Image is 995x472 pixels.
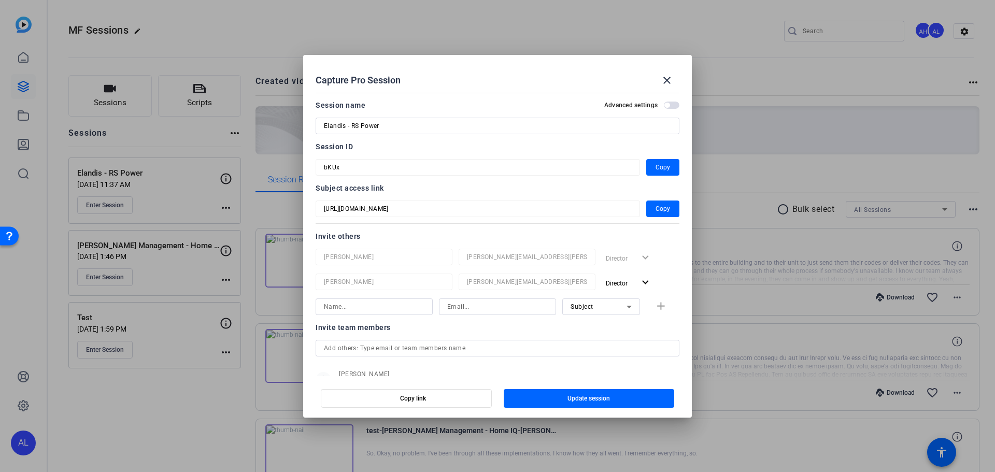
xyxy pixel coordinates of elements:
mat-icon: close [661,74,673,87]
button: Director [602,274,656,292]
span: Subject [571,303,593,310]
input: Enter Session Name [324,120,671,132]
input: Session OTP [324,161,632,174]
button: Copy [646,201,679,217]
div: Invite team members [316,321,679,334]
input: Session OTP [324,203,632,215]
button: Update session [504,389,675,408]
button: Copy [646,159,679,176]
span: Update session [567,394,610,403]
input: Name... [324,276,444,288]
span: Copy link [400,394,426,403]
input: Name... [324,301,424,313]
div: Session name [316,99,365,111]
span: Copy [656,161,670,174]
h2: Advanced settings [604,101,658,109]
input: Add others: Type email or team members name [324,342,671,354]
mat-icon: person [316,372,331,388]
div: Capture Pro Session [316,68,679,93]
span: [PERSON_NAME] [339,370,545,378]
div: Session ID [316,140,679,153]
span: Copy [656,203,670,215]
button: Copy link [321,389,492,408]
div: Subject access link [316,182,679,194]
div: Invite others [316,230,679,242]
input: Email... [447,301,548,313]
span: Director [606,280,628,287]
input: Email... [467,276,587,288]
input: Name... [324,251,444,263]
mat-icon: expand_more [639,276,652,289]
input: Email... [467,251,587,263]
